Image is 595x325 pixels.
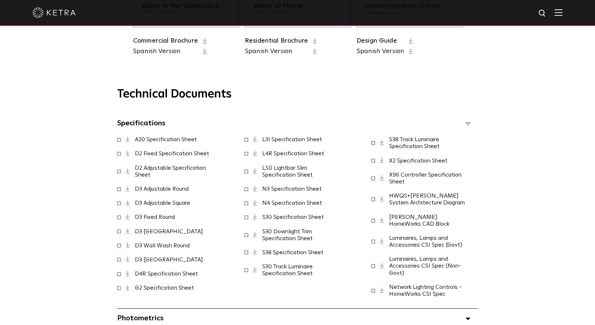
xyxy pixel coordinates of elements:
[357,38,397,44] a: Design Guide
[262,229,313,241] a: S30 Downlight Trim Specification Sheet
[389,193,465,205] a: HWQS+[PERSON_NAME] System Architecture Diagram
[389,158,448,164] a: X2 Specification Sheet
[245,38,308,44] a: Residential Brochure
[389,284,462,297] a: Network Lighting Controls - HomeWorks CSI Spec
[555,9,563,16] img: Hamburger%20Nav.svg
[135,214,175,220] a: D3 Fixed Round
[117,120,166,127] span: Specifications
[135,136,197,142] a: A20 Specification Sheet
[389,136,440,149] a: S38 Track Luminaire Specification Sheet
[262,200,322,206] a: N4 Specification Sheet
[32,7,76,18] img: ketra-logo-2019-white
[135,243,190,248] a: D3 Wall Wash Round
[262,250,323,255] a: S38 Specification Sheet
[117,315,164,322] span: Photometrics
[135,257,203,263] a: D3 [GEOGRAPHIC_DATA]
[262,264,313,276] a: S30 Track Luminaire Specification Sheet
[389,235,462,248] a: Luminaires, Lamps and Accessories CSI Spec (Govt)
[262,214,324,220] a: S30 Specification Sheet
[135,271,198,277] a: D4R Specification Sheet
[135,186,189,192] a: D3 Adjustable Round
[135,229,203,234] a: D3 [GEOGRAPHIC_DATA]
[245,47,308,56] a: Spanish Version
[262,151,324,156] a: L4R Specification Sheet
[135,151,209,156] a: D2 Fixed Specification Sheet
[135,165,206,178] a: D2 Adjustable Specification Sheet
[538,9,547,18] img: search icon
[135,285,194,291] a: G2 Specification Sheet
[262,186,322,192] a: N3 Specification Sheet
[262,165,313,178] a: LS0 Lightbar Slim Specification Sheet
[133,47,198,56] a: Spanish Version
[357,47,404,56] a: Spanish Version
[389,214,449,227] a: [PERSON_NAME] HomeWorks CAD Block
[389,256,461,276] a: Luminaires, Lamps and Accessories CSI Spec (Non-Govt)
[135,200,190,206] a: D3 Adjustable Square
[117,87,478,101] h3: Technical Documents
[133,38,198,44] a: Commercial Brochure
[262,136,322,142] a: L3I Specification Sheet
[389,172,462,185] a: X96 Controller Specification Sheet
